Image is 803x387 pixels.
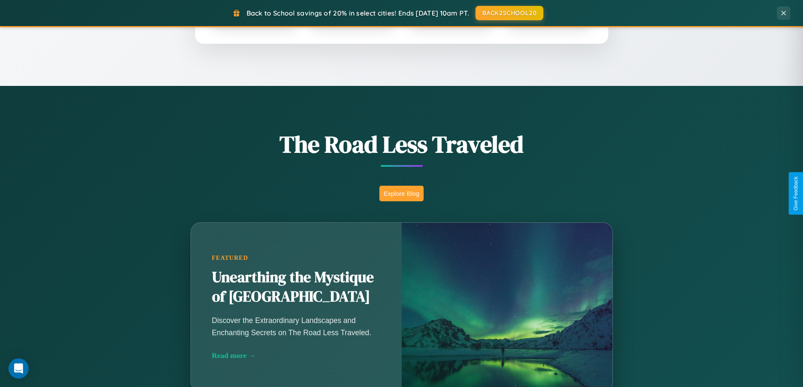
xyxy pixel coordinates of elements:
[149,128,655,160] h1: The Road Less Traveled
[212,254,381,262] div: Featured
[379,186,424,201] button: Explore Blog
[212,268,381,307] h2: Unearthing the Mystique of [GEOGRAPHIC_DATA]
[212,351,381,360] div: Read more →
[212,315,381,338] p: Discover the Extraordinary Landscapes and Enchanting Secrets on The Road Less Traveled.
[793,176,799,211] div: Give Feedback
[475,6,543,20] button: BACK2SCHOOL20
[247,9,469,17] span: Back to School savings of 20% in select cities! Ends [DATE] 10am PT.
[8,358,29,379] div: Open Intercom Messenger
